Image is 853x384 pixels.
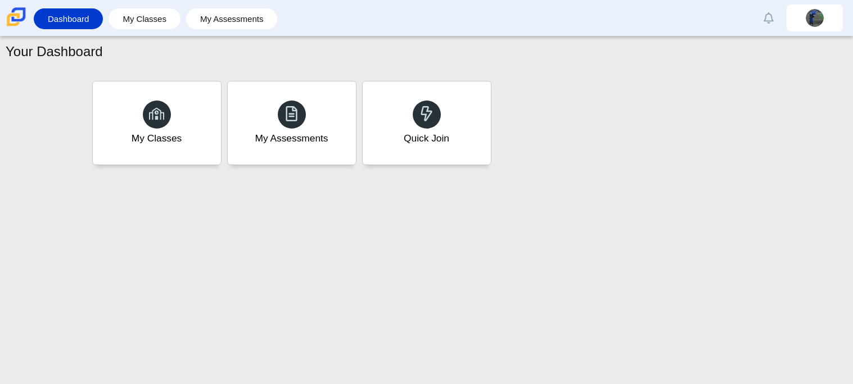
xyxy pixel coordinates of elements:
a: melvin.martirriver.Cl35J9 [787,4,843,31]
img: Carmen School of Science & Technology [4,5,28,29]
a: My Classes [114,8,175,29]
div: Quick Join [404,131,449,145]
a: My Classes [92,81,222,165]
a: Alerts [756,6,781,30]
h1: Your Dashboard [6,42,103,61]
a: My Assessments [227,81,356,165]
div: My Classes [132,131,182,145]
div: My Assessments [255,131,328,145]
a: Carmen School of Science & Technology [4,21,28,30]
a: Dashboard [39,8,97,29]
a: My Assessments [192,8,272,29]
img: melvin.martirriver.Cl35J9 [806,9,824,27]
a: Quick Join [362,81,491,165]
